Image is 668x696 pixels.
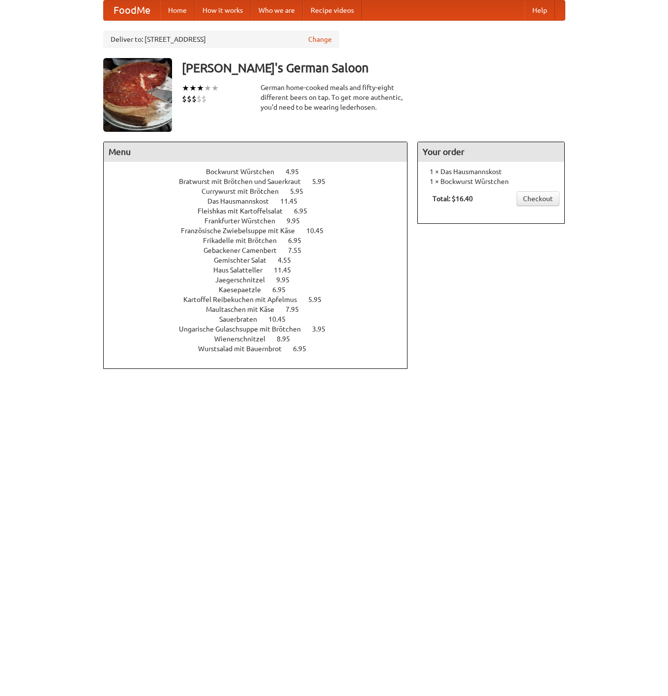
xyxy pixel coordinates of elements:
a: Sauerbraten 10.45 [219,315,304,323]
span: 9.95 [287,217,310,225]
h4: Menu [104,142,407,162]
span: 11.45 [280,197,307,205]
a: Kaesepaetzle 6.95 [219,286,304,294]
a: Wienerschnitzel 8.95 [214,335,308,343]
a: Das Hausmannskost 11.45 [207,197,316,205]
span: 6.95 [272,286,295,294]
a: Wurstsalad mit Bauernbrot 6.95 [198,345,324,353]
span: Jaegerschnitzel [215,276,275,284]
li: 1 × Bockwurst Würstchen [423,177,559,186]
span: Fleishkas mit Kartoffelsalat [198,207,292,215]
a: Ungarische Gulaschsuppe mit Brötchen 3.95 [179,325,344,333]
li: 1 × Das Hausmannskost [423,167,559,177]
span: 6.95 [288,237,311,244]
a: Haus Salatteller 11.45 [213,266,309,274]
span: Französische Zwiebelsuppe mit Käse [181,227,305,235]
a: Bratwurst mit Brötchen und Sauerkraut 5.95 [179,178,344,185]
a: Französische Zwiebelsuppe mit Käse 10.45 [181,227,342,235]
a: How it works [195,0,251,20]
span: 3.95 [312,325,335,333]
span: 6.95 [293,345,316,353]
a: Bockwurst Würstchen 4.95 [206,168,317,176]
a: Maultaschen mit Käse 7.95 [206,305,317,313]
h4: Your order [418,142,564,162]
span: Wienerschnitzel [214,335,275,343]
span: Gemischter Salat [214,256,276,264]
a: Fleishkas mit Kartoffelsalat 6.95 [198,207,325,215]
span: 4.55 [278,256,301,264]
li: $ [182,93,187,104]
img: angular.jpg [103,58,172,132]
a: Gemischter Salat 4.55 [214,256,309,264]
span: 6.95 [294,207,317,215]
span: 4.95 [286,168,309,176]
span: 8.95 [277,335,300,343]
span: Sauerbraten [219,315,267,323]
a: Change [308,34,332,44]
a: Currywurst mit Brötchen 5.95 [202,187,321,195]
a: Frikadelle mit Brötchen 6.95 [203,237,319,244]
span: Ungarische Gulaschsuppe mit Brötchen [179,325,311,333]
li: ★ [204,83,211,93]
span: Kaesepaetzle [219,286,271,294]
span: Frikadelle mit Brötchen [203,237,287,244]
span: 10.45 [306,227,333,235]
a: Help [524,0,555,20]
span: Gebackener Camenbert [203,246,287,254]
a: Frankfurter Würstchen 9.95 [204,217,318,225]
span: Kartoffel Reibekuchen mit Apfelmus [183,296,307,303]
span: 5.95 [312,178,335,185]
h3: [PERSON_NAME]'s German Saloon [182,58,565,78]
a: Home [160,0,195,20]
a: Gebackener Camenbert 7.55 [203,246,319,254]
span: 7.95 [286,305,309,313]
li: $ [187,93,192,104]
b: Total: $16.40 [433,195,473,203]
span: 10.45 [268,315,295,323]
span: 5.95 [290,187,313,195]
span: Bockwurst Würstchen [206,168,284,176]
span: 5.95 [308,296,331,303]
div: German home-cooked meals and fifty-eight different beers on tap. To get more authentic, you'd nee... [261,83,408,112]
span: Haus Salatteller [213,266,272,274]
li: $ [197,93,202,104]
li: ★ [211,83,219,93]
li: $ [202,93,206,104]
a: Jaegerschnitzel 9.95 [215,276,308,284]
a: Recipe videos [303,0,362,20]
li: $ [192,93,197,104]
li: ★ [189,83,197,93]
span: 9.95 [276,276,299,284]
a: Kartoffel Reibekuchen mit Apfelmus 5.95 [183,296,340,303]
span: Wurstsalad mit Bauernbrot [198,345,291,353]
span: Das Hausmannskost [207,197,279,205]
div: Deliver to: [STREET_ADDRESS] [103,30,339,48]
li: ★ [182,83,189,93]
span: 7.55 [288,246,311,254]
span: Maultaschen mit Käse [206,305,284,313]
span: Bratwurst mit Brötchen und Sauerkraut [179,178,311,185]
span: 11.45 [274,266,301,274]
li: ★ [197,83,204,93]
a: Who we are [251,0,303,20]
span: Currywurst mit Brötchen [202,187,289,195]
span: Frankfurter Würstchen [204,217,285,225]
a: FoodMe [104,0,160,20]
a: Checkout [517,191,559,206]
